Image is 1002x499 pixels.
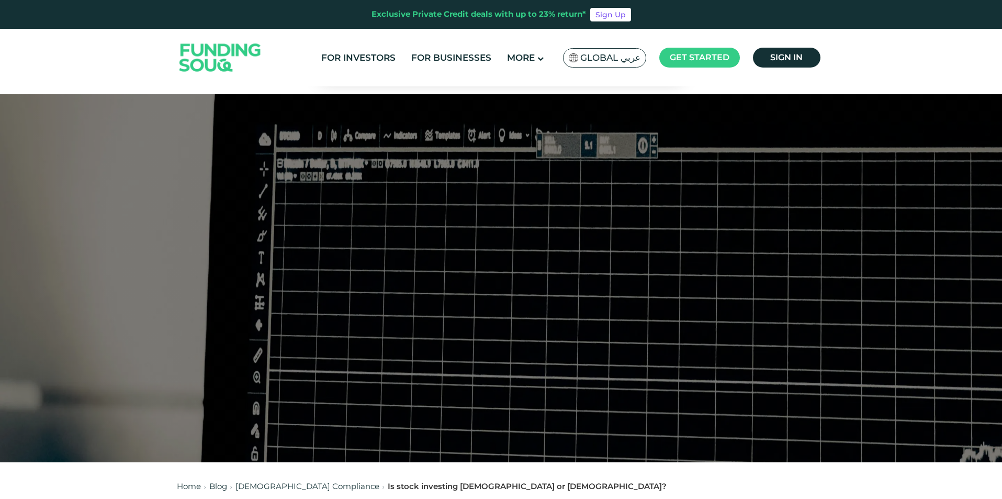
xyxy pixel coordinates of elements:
[409,49,494,66] a: For Businesses
[209,481,227,491] a: Blog
[388,481,667,493] div: Is stock investing [DEMOGRAPHIC_DATA] or [DEMOGRAPHIC_DATA]?
[235,481,379,491] a: [DEMOGRAPHIC_DATA] Compliance
[770,52,803,62] span: Sign in
[319,49,398,66] a: For Investors
[177,481,201,491] a: Home
[371,8,586,20] div: Exclusive Private Credit deals with up to 23% return*
[753,48,820,68] a: Sign in
[580,52,640,64] span: Global عربي
[590,8,631,21] a: Sign Up
[569,53,578,62] img: SA Flag
[169,31,272,84] img: Logo
[507,52,535,63] span: More
[670,52,729,62] span: Get started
